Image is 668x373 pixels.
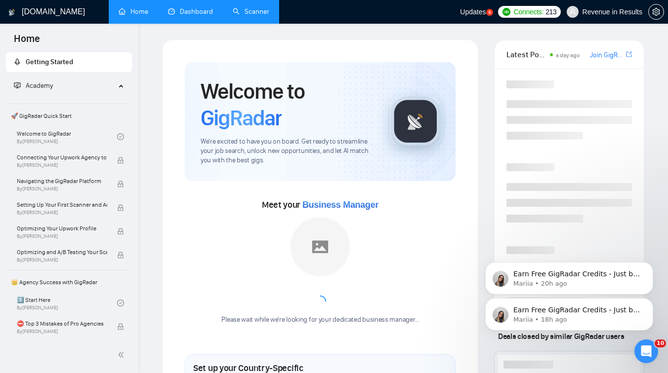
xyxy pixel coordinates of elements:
[14,277,183,305] div: ✅ How To: Connect your agency to [DOMAIN_NAME]
[20,215,165,225] div: Send us a message
[649,8,664,16] span: setting
[155,16,175,36] img: Profile image for Dima
[148,282,198,322] button: Help
[112,307,136,314] span: Tickets
[201,137,375,165] span: We're excited to have you on board. Get ready to streamline your job search, unlock new opportuni...
[119,7,148,16] a: homeHome
[117,323,124,330] span: lock
[17,319,107,329] span: ⛔ Top 3 Mistakes of Pro Agencies
[26,81,53,90] span: Academy
[44,173,125,181] span: Rate your conversation
[506,48,547,61] span: Latest Posts from the GigRadar Community
[201,78,375,131] h1: Welcome to
[17,233,107,239] span: By [PERSON_NAME]
[99,282,148,322] button: Tickets
[26,58,73,66] span: Getting Started
[201,105,282,131] span: GigRadar
[626,50,632,59] a: export
[17,126,117,148] a: Welcome to GigRadarBy[PERSON_NAME]
[13,307,36,314] span: Home
[168,7,213,16] a: dashboardDashboard
[514,6,543,17] span: Connects:
[118,16,137,36] img: Profile image for Oleksandr
[57,307,91,314] span: Messages
[117,181,124,187] span: lock
[10,164,187,201] div: Profile image for DimaRate your conversationDima•[DATE]
[14,58,21,65] span: rocket
[215,315,424,325] div: Please wait while we're looking for your dedicated business manager...
[17,200,107,210] span: Setting Up Your First Scanner and Auto-Bidder
[262,199,378,210] span: Meet your
[117,157,124,164] span: lock
[14,82,21,89] span: fund-projection-screen
[136,16,156,36] img: Profile image for Nazar
[17,152,107,162] span: Connecting Your Upwork Agency to GigRadar
[117,228,124,235] span: lock
[20,120,178,137] p: How can we help?
[8,4,15,20] img: logo
[302,200,378,210] span: Business Manager
[117,252,124,259] span: lock
[17,292,117,314] a: 1️⃣ Start HereBy[PERSON_NAME]
[20,158,177,168] div: Recent message
[17,257,107,263] span: By [PERSON_NAME]
[20,70,178,120] p: Hi [PERSON_NAME][EMAIL_ADDRESS][DOMAIN_NAME] 👋
[460,8,486,16] span: Updates
[17,329,107,335] span: By [PERSON_NAME]
[117,133,124,140] span: check-circle
[17,186,107,192] span: By [PERSON_NAME]
[7,272,131,292] span: 👑 Agency Success with GigRadar
[165,307,181,314] span: Help
[17,176,107,186] span: Navigating the GigRadar Platform
[49,282,99,322] button: Messages
[64,183,92,193] div: • [DATE]
[20,173,40,192] img: Profile image for Dima
[314,295,327,308] span: loading
[470,199,668,346] iframe: To enrich screen reader interactions, please activate Accessibility in Grammarly extension settings
[233,7,269,16] a: searchScanner
[117,299,124,306] span: check-circle
[14,253,183,273] button: Search for help
[291,217,350,276] img: placeholder.png
[20,19,36,35] img: logo
[14,81,53,90] span: Academy
[17,210,107,216] span: By [PERSON_NAME]
[488,10,491,15] text: 5
[17,247,107,257] span: Optimizing and A/B Testing Your Scanner for Better Results
[626,50,632,58] span: export
[17,224,107,233] span: Optimizing Your Upwork Profile
[10,149,188,201] div: Recent messageProfile image for DimaRate your conversationDima•[DATE]
[648,4,664,20] button: setting
[117,204,124,211] span: lock
[569,8,576,15] span: user
[20,225,165,235] div: We typically reply in under a minute
[556,52,580,59] span: a day ago
[6,32,48,52] span: Home
[502,8,510,16] img: upwork-logo.png
[20,258,80,268] span: Search for help
[655,339,666,347] span: 10
[590,50,624,61] a: Join GigRadar Slack Community
[44,183,62,193] div: Dima
[545,6,556,17] span: 213
[634,339,658,363] iframe: To enrich screen reader interactions, please activate Accessibility in Grammarly extension settings
[10,206,188,244] div: Send us a messageWe typically reply in under a minute
[391,97,440,146] img: gigradar-logo.png
[648,8,664,16] a: setting
[486,9,493,16] a: 5
[118,350,127,360] span: double-left
[17,162,107,168] span: By [PERSON_NAME]
[7,106,131,126] span: 🚀 GigRadar Quick Start
[20,281,166,301] div: ✅ How To: Connect your agency to [DOMAIN_NAME]
[6,52,132,72] li: Getting Started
